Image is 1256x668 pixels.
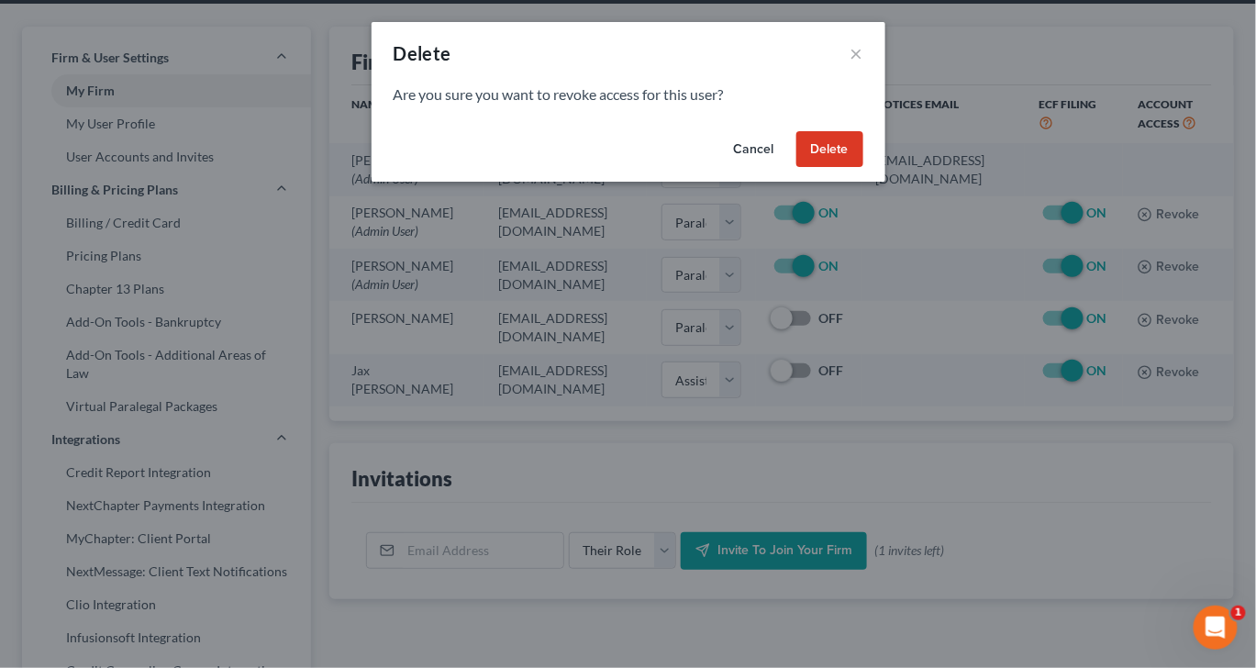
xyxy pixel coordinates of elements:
[1231,606,1246,620] span: 1
[394,40,451,66] div: Delete
[1194,606,1238,650] iframe: Intercom live chat
[719,131,789,168] button: Cancel
[394,84,863,106] p: Are you sure you want to revoke access for this user?
[850,42,863,64] button: ×
[796,131,863,168] button: Delete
